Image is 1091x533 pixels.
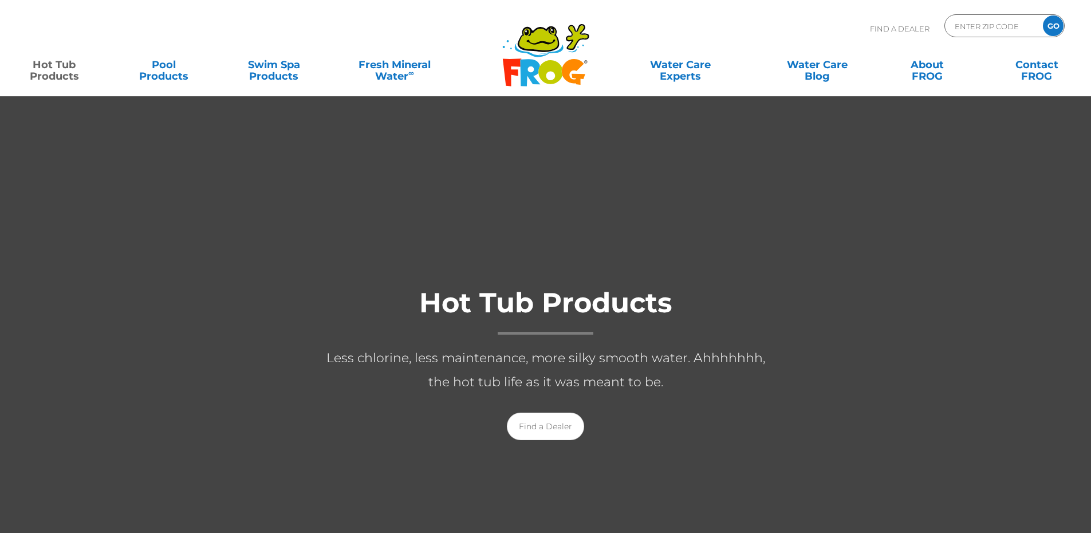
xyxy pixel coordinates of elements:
[11,53,97,76] a: Hot TubProducts
[611,53,750,76] a: Water CareExperts
[954,18,1031,34] input: Zip Code Form
[317,346,775,394] p: Less chlorine, less maintenance, more silky smooth water. Ahhhhhhh, the hot tub life as it was me...
[341,53,448,76] a: Fresh MineralWater∞
[507,413,584,440] a: Find a Dealer
[870,14,929,43] p: Find A Dealer
[408,68,414,77] sup: ∞
[231,53,317,76] a: Swim SpaProducts
[994,53,1080,76] a: ContactFROG
[317,288,775,335] h1: Hot Tub Products
[774,53,860,76] a: Water CareBlog
[884,53,970,76] a: AboutFROG
[1043,15,1064,36] input: GO
[121,53,207,76] a: PoolProducts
